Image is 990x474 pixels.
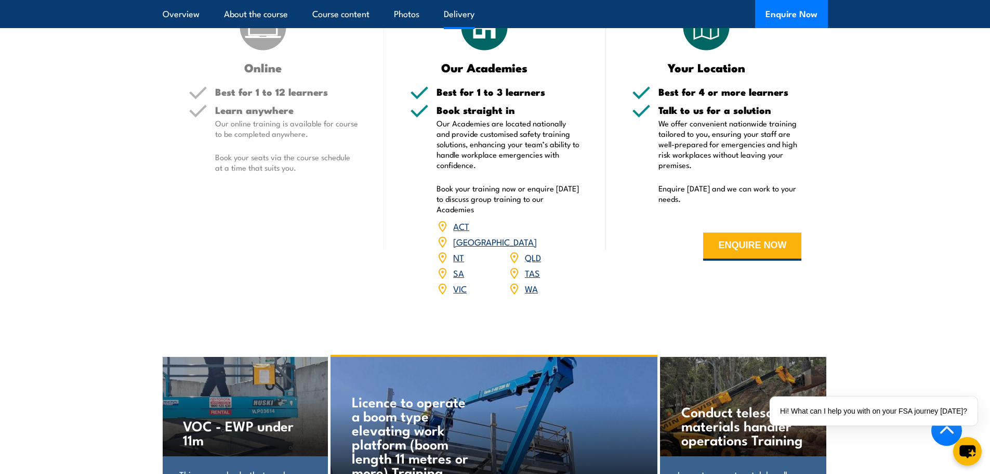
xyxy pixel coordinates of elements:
p: Book your seats via the course schedule at a time that suits you. [215,152,359,173]
a: QLD [525,251,541,263]
h5: Best for 1 to 12 learners [215,87,359,97]
a: ACT [453,220,469,232]
h4: VOC - EWP under 11m [183,418,306,446]
a: WA [525,282,538,294]
p: Enquire [DATE] and we can work to your needs. [658,183,802,204]
h4: Conduct telescopic materials handler operations Training [681,404,804,446]
a: [GEOGRAPHIC_DATA] [453,235,537,248]
div: Hi! What can I help you with on your FSA journey [DATE]? [770,396,978,426]
button: ENQUIRE NOW [703,233,801,261]
p: Our Academies are located nationally and provide customised safety training solutions, enhancing ... [437,118,580,170]
button: chat-button [953,437,982,466]
p: Our online training is available for course to be completed anywhere. [215,118,359,139]
h3: Online [189,61,338,73]
h3: Your Location [632,61,781,73]
h5: Best for 4 or more learners [658,87,802,97]
h5: Learn anywhere [215,105,359,115]
a: TAS [525,266,540,279]
p: We offer convenient nationwide training tailored to you, ensuring your staff are well-prepared fo... [658,118,802,170]
a: NT [453,251,464,263]
h5: Talk to us for a solution [658,105,802,115]
h5: Best for 1 to 3 learners [437,87,580,97]
h3: Our Academies [410,61,559,73]
h5: Book straight in [437,105,580,115]
a: SA [453,266,464,279]
a: VIC [453,282,467,294]
p: Book your training now or enquire [DATE] to discuss group training to our Academies [437,183,580,214]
